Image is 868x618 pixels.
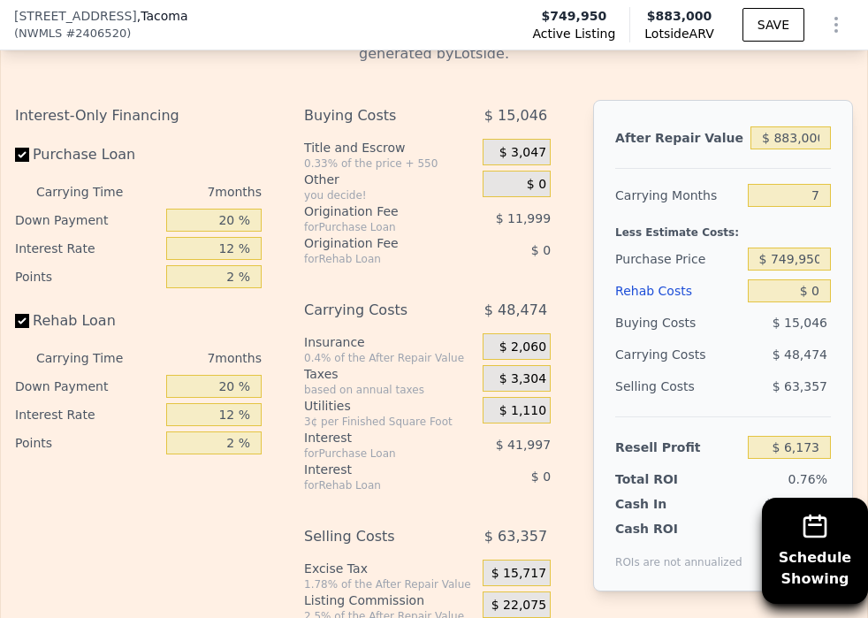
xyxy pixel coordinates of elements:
[644,25,713,42] span: Lotside ARV
[15,429,159,457] div: Points
[499,371,546,387] span: $ 3,304
[130,344,262,372] div: 7 months
[484,100,547,132] span: $ 15,046
[765,497,827,511] span: $ 213,507
[647,9,712,23] span: $883,000
[615,470,693,488] div: Total ROI
[304,156,476,171] div: 0.33% of the price + 550
[615,307,740,339] div: Buying Costs
[304,202,448,220] div: Origination Fee
[304,220,448,234] div: for Purchase Loan
[15,234,159,263] div: Interest Rate
[491,566,546,582] span: $ 15,717
[137,7,188,25] span: , Tacoma
[304,446,448,461] div: for Purchase Loan
[615,520,742,538] div: Cash ROI
[484,521,547,553] span: $ 63,357
[304,415,476,429] div: 3¢ per Finished Square Foot
[304,351,476,365] div: 0.4% of the After Repair Value
[304,478,448,492] div: for Rehab Loan
[304,294,448,326] div: Carrying Costs
[304,252,448,266] div: for Rehab Loan
[773,316,827,330] span: $ 15,046
[615,538,742,569] div: ROIs are not annualized
[36,178,123,206] div: Carrying Time
[819,7,854,42] button: Show Options
[304,171,476,188] div: Other
[615,495,693,513] div: Cash In
[304,234,448,252] div: Origination Fee
[304,577,476,591] div: 1.78% of the After Repair Value
[615,122,743,154] div: After Repair Value
[484,294,547,326] span: $ 48,474
[304,397,476,415] div: Utilities
[615,370,740,402] div: Selling Costs
[531,469,551,484] span: $ 0
[304,591,476,609] div: Listing Commission
[14,25,131,42] div: ( )
[15,263,159,291] div: Points
[15,206,159,234] div: Down Payment
[615,211,831,243] div: Less Estimate Costs:
[15,100,262,132] div: Interest-Only Financing
[499,340,546,355] span: $ 2,060
[15,305,159,337] label: Rehab Loan
[19,25,62,42] span: NWMLS
[15,139,159,171] label: Purchase Loan
[615,431,741,463] div: Resell Profit
[762,498,868,604] button: ScheduleShowing
[304,383,476,397] div: based on annual taxes
[36,344,123,372] div: Carrying Time
[499,145,546,161] span: $ 3,047
[304,560,476,577] div: Excise Tax
[15,401,159,429] div: Interest Rate
[615,179,741,211] div: Carrying Months
[304,521,448,553] div: Selling Costs
[304,365,476,383] div: Taxes
[773,379,827,393] span: $ 63,357
[615,339,705,370] div: Carrying Costs
[130,178,262,206] div: 7 months
[304,429,448,446] div: Interest
[742,8,804,42] button: SAVE
[14,7,137,25] span: [STREET_ADDRESS]
[615,243,741,275] div: Purchase Price
[788,472,827,486] span: 0.76%
[304,139,476,156] div: Title and Escrow
[491,598,546,614] span: $ 22,075
[615,275,741,307] div: Rehab Costs
[773,347,827,362] span: $ 48,474
[65,25,126,42] span: # 2406520
[15,372,159,401] div: Down Payment
[15,314,29,328] input: Rehab Loan
[532,25,615,42] span: Active Listing
[496,211,551,225] span: $ 11,999
[496,438,551,452] span: $ 41,997
[304,100,448,132] div: Buying Costs
[542,7,607,25] span: $749,950
[304,333,476,351] div: Insurance
[527,177,546,193] span: $ 0
[499,403,546,419] span: $ 1,110
[531,243,551,257] span: $ 0
[304,461,448,478] div: Interest
[15,148,29,162] input: Purchase Loan
[304,188,476,202] div: you decide!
